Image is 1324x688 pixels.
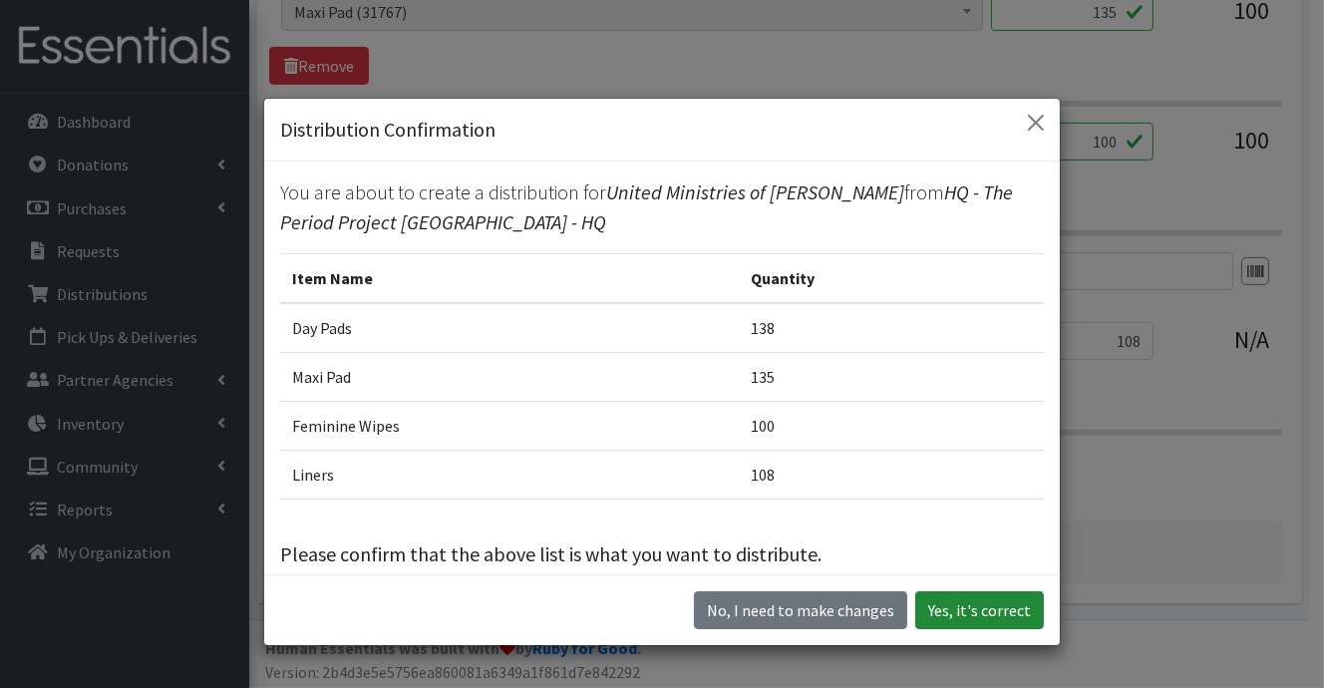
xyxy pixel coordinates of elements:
[739,303,1044,353] td: 138
[606,179,904,204] span: United Ministries of [PERSON_NAME]
[694,591,907,629] button: No I need to make changes
[739,353,1044,402] td: 135
[280,115,496,145] h5: Distribution Confirmation
[1020,107,1052,139] button: Close
[280,451,739,500] td: Liners
[915,591,1044,629] button: Yes, it's correct
[280,254,739,304] th: Item Name
[280,177,1044,237] p: You are about to create a distribution for from
[280,353,739,402] td: Maxi Pad
[739,451,1044,500] td: 108
[280,402,739,451] td: Feminine Wipes
[739,402,1044,451] td: 100
[280,539,1044,569] p: Please confirm that the above list is what you want to distribute.
[739,254,1044,304] th: Quantity
[280,303,739,353] td: Day Pads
